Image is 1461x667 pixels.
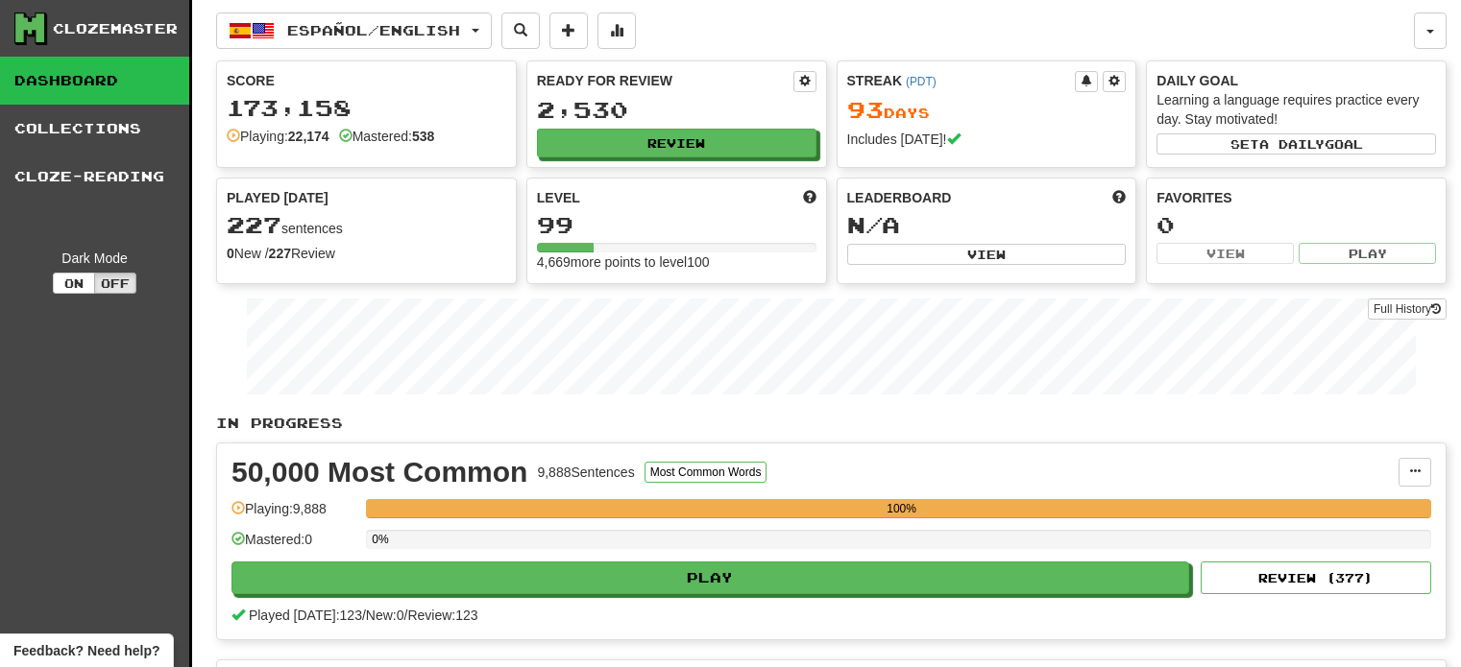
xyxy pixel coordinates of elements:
[1259,137,1325,151] span: a daily
[1299,243,1436,264] button: Play
[53,19,178,38] div: Clozemaster
[53,273,95,294] button: On
[537,98,816,122] div: 2,530
[847,96,884,123] span: 93
[1157,90,1436,129] div: Learning a language requires practice every day. Stay motivated!
[1201,561,1431,594] button: Review (377)
[287,22,460,38] span: Español / English
[537,252,816,272] div: 4,669 more points to level 100
[94,273,136,294] button: Off
[288,129,329,144] strong: 22,174
[362,607,366,623] span: /
[249,607,362,623] span: Played [DATE]: 123
[847,98,1127,123] div: Day s
[537,188,580,207] span: Level
[216,12,492,49] button: Español/English
[227,213,506,238] div: sentences
[1157,243,1294,264] button: View
[216,414,1447,433] p: In Progress
[227,96,506,120] div: 173,158
[227,71,506,90] div: Score
[227,211,281,238] span: 227
[231,458,527,487] div: 50,000 Most Common
[404,607,408,623] span: /
[407,607,477,623] span: Review: 123
[803,188,816,207] span: Score more points to level up
[227,244,506,263] div: New / Review
[501,12,540,49] button: Search sentences
[412,129,434,144] strong: 538
[13,641,159,660] span: Open feedback widget
[847,130,1127,149] div: Includes [DATE]!
[537,129,816,157] button: Review
[269,246,291,261] strong: 227
[366,607,404,623] span: New: 0
[537,463,634,482] div: 9,888 Sentences
[227,127,329,146] div: Playing:
[1157,71,1436,90] div: Daily Goal
[339,127,435,146] div: Mastered:
[847,211,900,238] span: N/A
[1112,188,1126,207] span: This week in points, UTC
[227,188,329,207] span: Played [DATE]
[847,188,952,207] span: Leaderboard
[1368,298,1447,320] a: Full History
[14,249,175,268] div: Dark Mode
[906,75,937,88] a: (PDT)
[1157,213,1436,237] div: 0
[847,71,1076,90] div: Streak
[645,462,767,483] button: Most Common Words
[231,530,356,561] div: Mastered: 0
[1157,133,1436,155] button: Seta dailygoal
[1157,188,1436,207] div: Favorites
[227,246,234,261] strong: 0
[847,244,1127,265] button: View
[597,12,636,49] button: More stats
[537,213,816,237] div: 99
[372,499,1431,518] div: 100%
[231,499,356,531] div: Playing: 9,888
[537,71,793,90] div: Ready for Review
[231,561,1189,594] button: Play
[549,12,588,49] button: Add sentence to collection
